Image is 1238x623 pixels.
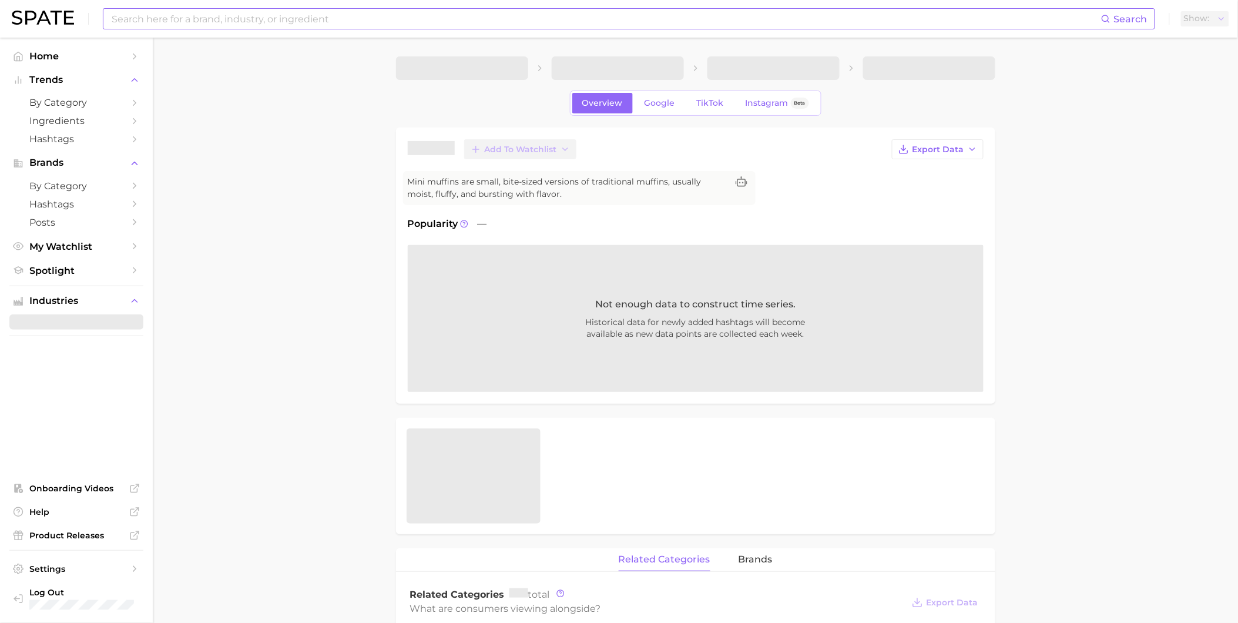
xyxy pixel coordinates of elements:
[9,237,143,256] a: My Watchlist
[9,93,143,112] a: by Category
[410,601,904,617] div: What are consumers viewing alongside ?
[9,527,143,544] a: Product Releases
[912,145,964,155] span: Export Data
[9,584,143,614] a: Log out. Currently logged in with e-mail pcherdchu@takasago.com.
[9,292,143,310] button: Industries
[9,213,143,232] a: Posts
[739,554,773,565] span: brands
[29,241,123,252] span: My Watchlist
[464,139,576,159] button: Add to Watchlist
[29,217,123,228] span: Posts
[9,130,143,148] a: Hashtags
[410,589,505,600] span: Related Categories
[9,195,143,213] a: Hashtags
[582,98,623,108] span: Overview
[29,296,123,306] span: Industries
[892,139,984,159] button: Export Data
[794,98,806,108] span: Beta
[110,9,1101,29] input: Search here for a brand, industry, or ingredient
[687,93,734,113] a: TikTok
[29,199,123,210] span: Hashtags
[478,217,487,231] span: —
[29,265,123,276] span: Spotlight
[927,598,978,608] span: Export Data
[29,564,123,574] span: Settings
[29,97,123,108] span: by Category
[29,587,140,598] span: Log Out
[29,530,123,541] span: Product Releases
[9,154,143,172] button: Brands
[9,47,143,65] a: Home
[9,112,143,130] a: Ingredients
[408,176,727,200] span: Mini muffins are small, bite-sized versions of traditional muffins, usually moist, fluffy, and bu...
[1114,14,1148,25] span: Search
[9,71,143,89] button: Trends
[909,594,981,611] button: Export Data
[9,480,143,497] a: Onboarding Videos
[29,483,123,494] span: Onboarding Videos
[12,11,74,25] img: SPATE
[9,262,143,280] a: Spotlight
[736,93,819,113] a: InstagramBeta
[29,158,123,168] span: Brands
[509,589,550,600] span: total
[645,98,675,108] span: Google
[29,133,123,145] span: Hashtags
[1184,15,1210,22] span: Show
[29,180,123,192] span: by Category
[9,503,143,521] a: Help
[1181,11,1229,26] button: Show
[572,93,633,113] a: Overview
[595,297,796,311] span: Not enough data to construct time series.
[29,115,123,126] span: Ingredients
[697,98,724,108] span: TikTok
[408,217,458,231] span: Popularity
[29,51,123,62] span: Home
[9,177,143,195] a: by Category
[29,75,123,85] span: Trends
[9,560,143,578] a: Settings
[485,145,557,155] span: Add to Watchlist
[508,316,884,340] span: Historical data for newly added hashtags will become available as new data points are collected e...
[635,93,685,113] a: Google
[746,98,789,108] span: Instagram
[619,554,710,565] span: related categories
[29,507,123,517] span: Help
